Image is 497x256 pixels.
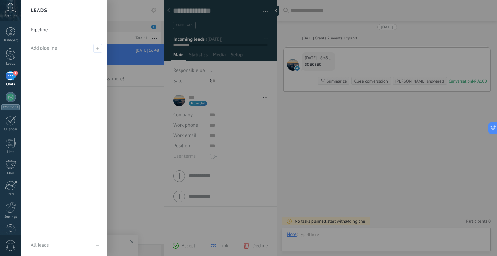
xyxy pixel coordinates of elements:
div: Calendar [1,128,20,132]
div: Settings [1,215,20,219]
a: Pipeline [31,21,100,39]
div: Leads [1,62,20,66]
h2: Leads [31,0,47,21]
div: Mail [1,171,20,175]
span: Account [5,14,17,18]
div: All leads [31,236,49,254]
span: 1 [13,71,18,76]
span: Add pipeline [31,45,57,51]
a: All leads [21,235,107,256]
div: WhatsApp [1,104,20,110]
div: Chats [1,83,20,87]
div: Dashboard [1,39,20,43]
span: Add pipeline [93,44,102,53]
div: Lists [1,150,20,154]
div: Stats [1,192,20,196]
